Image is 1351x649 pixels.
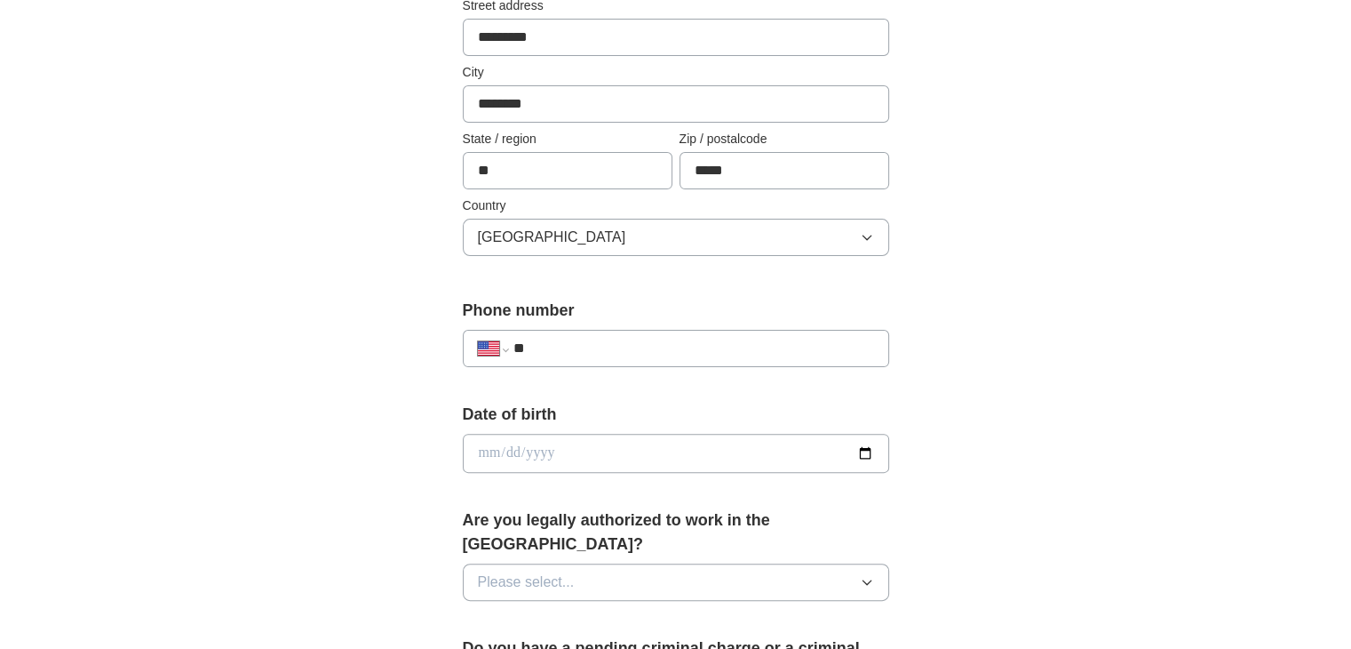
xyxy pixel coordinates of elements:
label: City [463,63,889,82]
label: Are you legally authorized to work in the [GEOGRAPHIC_DATA]? [463,509,889,557]
span: Please select... [478,572,575,593]
label: State / region [463,130,672,148]
label: Date of birth [463,403,889,427]
button: Please select... [463,564,889,601]
label: Country [463,196,889,215]
label: Phone number [463,299,889,323]
label: Zip / postalcode [679,130,889,148]
span: [GEOGRAPHIC_DATA] [478,227,626,248]
button: [GEOGRAPHIC_DATA] [463,219,889,256]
